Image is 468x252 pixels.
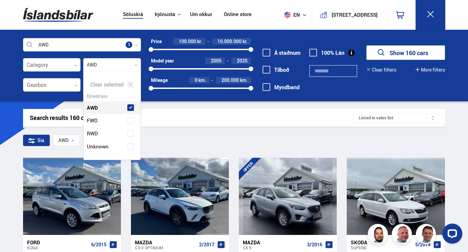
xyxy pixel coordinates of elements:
div: CX-3 OPTIMUM [135,245,196,250]
span: 10.000.000 [217,38,242,44]
label: Á staðnum [263,50,301,56]
span: en [282,12,298,18]
span: AWD [58,138,68,143]
a: Söluskrá [123,11,143,18]
div: Kuga [27,245,89,250]
span: FWD [87,116,98,125]
img: G0Ugv5HjCgRt.svg [23,4,93,26]
span: 0 [195,77,197,83]
label: 100% Lán [309,50,344,56]
div: Mazda [135,239,196,245]
div: Price [151,39,162,44]
label: Myndband [263,84,300,90]
span: AWD [87,103,98,113]
div: Skoda [351,239,412,245]
label: Tilboð [263,67,289,73]
div: Clear selected [84,78,141,91]
span: kr. [243,39,248,44]
div: Listed in sales list [353,113,438,122]
span: RWD [87,129,98,138]
span: 2025 [237,57,248,64]
div: Mileage [151,78,168,83]
img: siFngHWaQ9KaOqBr.png [393,225,413,245]
button: Þjónusta [155,11,175,18]
iframe: LiveChat chat widget [437,221,465,249]
div: Mazda [243,239,304,245]
a: Um okkur [190,11,212,18]
span: 2005 [211,57,221,64]
button: en [282,5,312,25]
button: [STREET_ADDRESS] [330,12,379,18]
span: 100.000 [179,38,196,44]
div: Model year [151,58,174,64]
a: Online store [224,11,252,18]
span: 2/2017 [199,242,214,247]
img: nhp88E3Fdnt1Opn2.png [369,225,389,245]
div: Search results 160 cars [30,114,354,121]
div: CX-5 [243,245,304,250]
span: km. [240,78,248,83]
button: More filters [416,67,445,73]
img: FbJEzSuNWCJXmdc-.webp [417,225,437,245]
img: svg+xml;base64,PHN2ZyB4bWxucz0iaHR0cDovL3d3dy53My5vcmcvMjAwMC9zdmciIHdpZHRoPSI1MTIiIGhlaWdodD0iNT... [284,12,291,18]
span: 200.000 [221,77,239,83]
div: Sía [23,135,50,146]
span: 5/2014 [415,242,431,247]
span: km. [198,78,206,83]
button: Clear filters [366,67,396,73]
div: Superb [351,245,412,250]
a: [STREET_ADDRESS] [316,5,384,24]
button: Show 160 cars [366,45,445,60]
span: 3/2016 [307,242,322,247]
span: kr. [197,39,202,44]
span: Unknown [87,142,109,151]
span: 6/2015 [91,242,107,247]
div: Ford [27,239,89,245]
